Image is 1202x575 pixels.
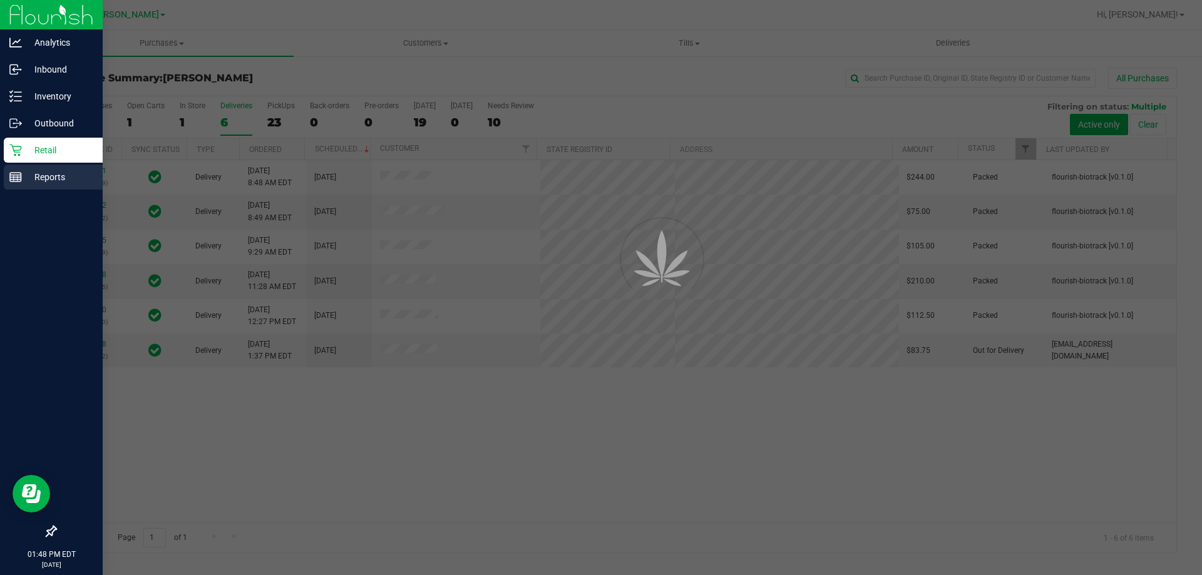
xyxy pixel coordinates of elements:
[9,36,22,49] inline-svg: Analytics
[9,171,22,183] inline-svg: Reports
[9,117,22,130] inline-svg: Outbound
[22,143,97,158] p: Retail
[22,170,97,185] p: Reports
[9,90,22,103] inline-svg: Inventory
[6,560,97,569] p: [DATE]
[22,35,97,50] p: Analytics
[22,62,97,77] p: Inbound
[22,116,97,131] p: Outbound
[6,549,97,560] p: 01:48 PM EDT
[13,475,50,512] iframe: Resource center
[9,144,22,156] inline-svg: Retail
[22,89,97,104] p: Inventory
[9,63,22,76] inline-svg: Inbound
